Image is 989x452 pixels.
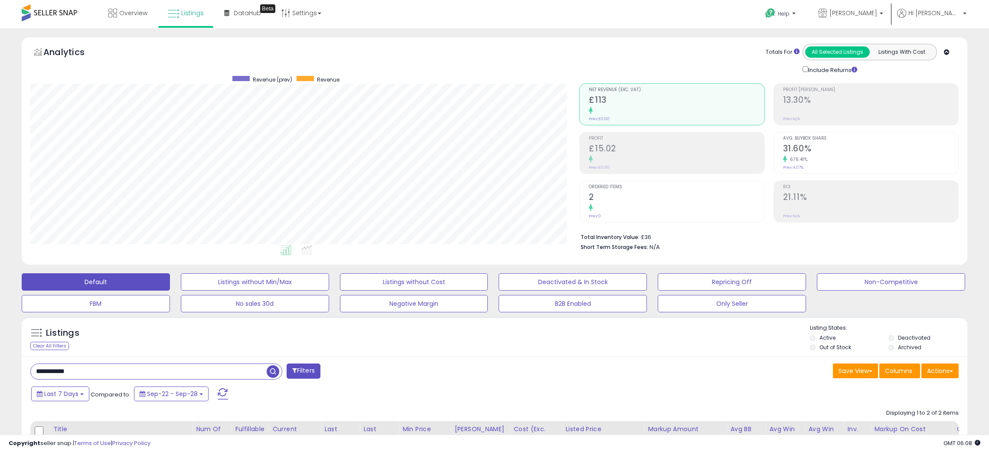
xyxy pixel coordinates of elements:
div: Ordered Items [956,425,988,443]
div: [PERSON_NAME] [454,425,506,434]
div: Inv. value [847,425,867,443]
div: Avg BB Share [730,425,762,443]
a: Privacy Policy [112,439,150,447]
label: Out of Stock [819,344,851,351]
label: Deactivated [898,334,930,341]
div: Title [53,425,189,434]
div: Min Price [402,425,447,434]
span: Last 7 Days [44,390,78,398]
div: Cost (Exc. VAT) [513,425,558,443]
button: Listings without Cost [340,273,488,291]
span: Revenue (prev) [253,76,292,83]
span: ROI [783,185,958,190]
button: Listings With Cost [869,46,934,58]
div: Avg Win Price 24h. [769,425,801,452]
span: Profit [PERSON_NAME] [783,88,958,92]
span: Revenue [317,76,339,83]
label: Active [819,334,836,341]
label: Archived [898,344,921,351]
button: Save View [833,364,878,378]
small: 676.41% [787,156,808,163]
span: Columns [885,367,912,375]
div: Fulfillable Quantity [235,425,265,443]
button: Non-Competitive [817,273,965,291]
h2: 2 [589,192,764,204]
span: Net Revenue (Exc. VAT) [589,88,764,92]
small: Prev: 0 [589,213,601,219]
span: Help [778,10,790,17]
h2: £113 [589,95,764,107]
h2: 31.60% [783,144,958,155]
small: Prev: N/A [783,116,800,121]
div: Markup Amount [648,425,723,434]
div: Tooltip anchor [260,4,275,13]
button: Listings without Min/Max [181,273,329,291]
span: Profit [589,136,764,141]
span: Overview [119,9,147,17]
a: Terms of Use [74,439,111,447]
div: Last Purchase Price [324,425,356,452]
div: Listed Price [565,425,640,434]
span: Avg. Buybox Share [783,136,958,141]
div: seller snap | | [9,439,150,448]
button: Sep-22 - Sep-28 [134,386,209,401]
span: Listings [181,9,204,17]
div: Num of Comp. [196,425,228,443]
button: Deactivated & In Stock [499,273,647,291]
h2: £15.02 [589,144,764,155]
h2: 21.11% [783,192,958,204]
div: Displaying 1 to 2 of 2 items [886,409,959,417]
p: Listing States: [810,324,967,332]
h5: Listings [46,327,79,339]
span: DataHub [234,9,261,17]
span: [PERSON_NAME] [829,9,877,17]
button: Only Seller [658,295,806,312]
b: Total Inventory Value: [581,233,640,241]
span: Hi [PERSON_NAME] [908,9,960,17]
div: Totals For [766,48,800,56]
small: Prev: £0.00 [589,116,610,121]
button: Last 7 Days [31,386,89,401]
button: Actions [921,364,959,378]
span: Ordered Items [589,185,764,190]
button: Negative Margin [340,295,488,312]
button: All Selected Listings [805,46,870,58]
small: Prev: 4.07% [783,165,803,170]
div: Include Returns [796,65,868,75]
h5: Analytics [43,46,101,60]
button: Repricing Off [658,273,806,291]
a: Help [758,1,804,28]
span: Sep-22 - Sep-28 [147,390,198,398]
button: Columns [879,364,920,378]
small: Prev: £0.00 [589,165,610,170]
button: No sales 30d [181,295,329,312]
b: Short Term Storage Fees: [581,243,648,251]
div: Current Buybox Price [272,425,317,443]
button: B2B Enabled [499,295,647,312]
span: N/A [650,243,660,251]
span: Compared to: [91,390,131,399]
strong: Copyright [9,439,40,447]
li: £36 [581,231,952,242]
div: Clear All Filters [30,342,69,350]
button: FBM [22,295,170,312]
small: Prev: N/A [783,213,800,219]
button: Default [22,273,170,291]
h2: 13.30% [783,95,958,107]
a: Hi [PERSON_NAME] [897,9,966,28]
span: 2025-10-7 06:08 GMT [943,439,980,447]
div: Markup on Cost [874,425,949,434]
button: Filters [287,364,320,379]
i: Get Help [765,8,776,19]
div: Avg Win Price [808,425,840,443]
